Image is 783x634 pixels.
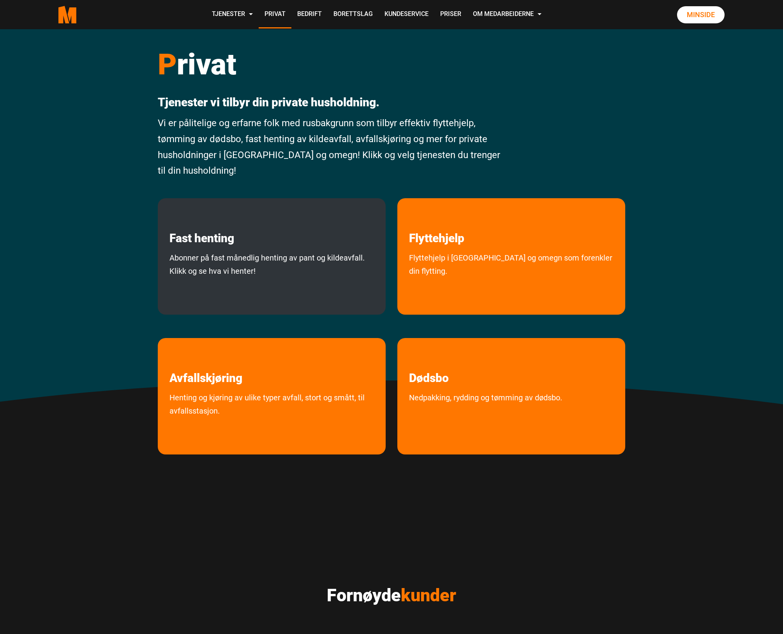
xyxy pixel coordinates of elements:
[328,1,379,28] a: Borettslag
[379,1,434,28] a: Kundeservice
[158,115,506,179] p: Vi er pålitelige og erfarne folk med rusbakgrunn som tilbyr effektiv flyttehjelp, tømming av døds...
[434,1,467,28] a: Priser
[158,198,246,245] a: les mer om Fast henting
[158,251,386,311] a: Abonner på fast månedlig avhenting av pant og kildeavfall. Klikk og se hva vi henter!
[397,338,460,385] a: les mer om Dødsbo
[397,251,625,311] a: Flyttehjelp i [GEOGRAPHIC_DATA] og omegn som forenkler din flytting.
[158,47,177,81] span: P
[401,585,456,606] span: kunder
[397,198,476,245] a: les mer om Flyttehjelp
[677,6,725,23] a: Minside
[397,391,574,437] a: Nedpakking, rydding og tømming av dødsbo.
[206,1,259,28] a: Tjenester
[158,47,506,82] h1: rivat
[467,1,547,28] a: Om Medarbeiderne
[158,95,506,109] p: Tjenester vi tilbyr din private husholdning.
[259,1,291,28] a: Privat
[291,1,328,28] a: Bedrift
[158,338,254,385] a: les mer om Avfallskjøring
[158,585,625,606] h2: Fornøyde
[158,391,386,451] a: Henting og kjøring av ulike typer avfall, stort og smått, til avfallsstasjon.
